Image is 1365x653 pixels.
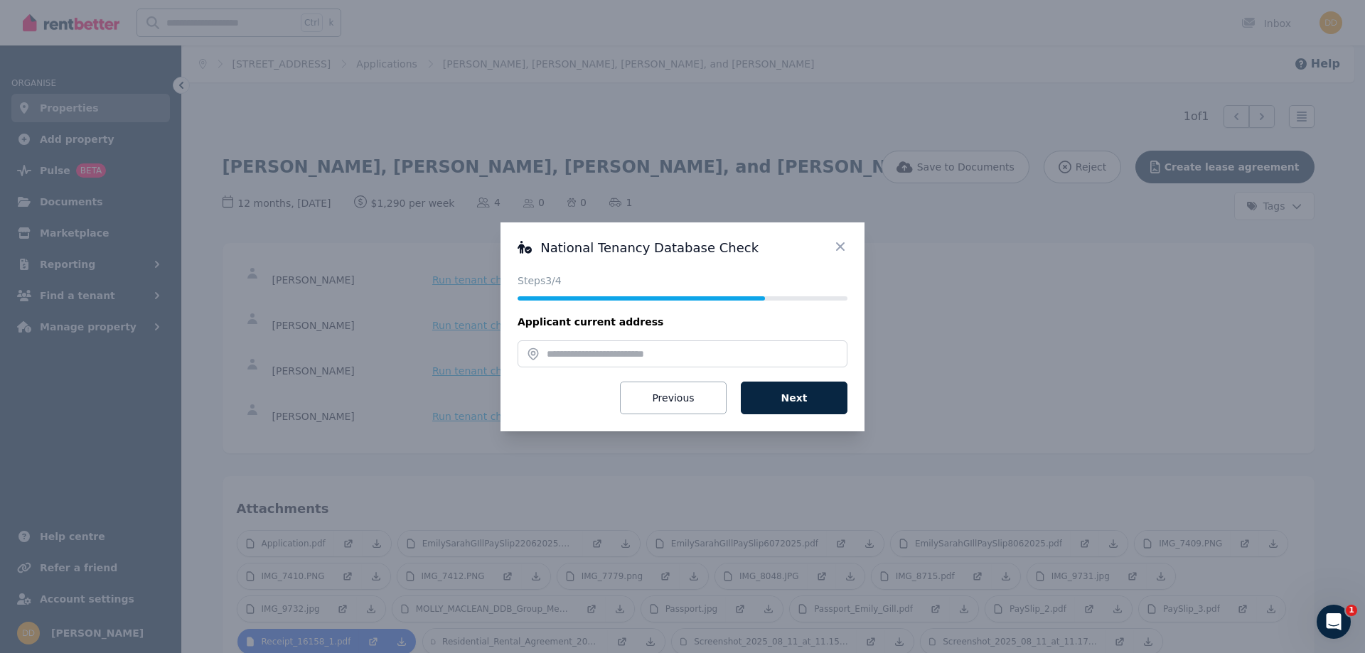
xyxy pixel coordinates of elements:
[518,274,847,288] p: Steps 3 /4
[620,382,727,414] button: Previous
[741,382,847,414] button: Next
[1346,605,1357,616] span: 1
[1317,605,1351,639] iframe: Intercom live chat
[518,315,847,329] legend: Applicant current address
[518,239,847,257] h3: National Tenancy Database Check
